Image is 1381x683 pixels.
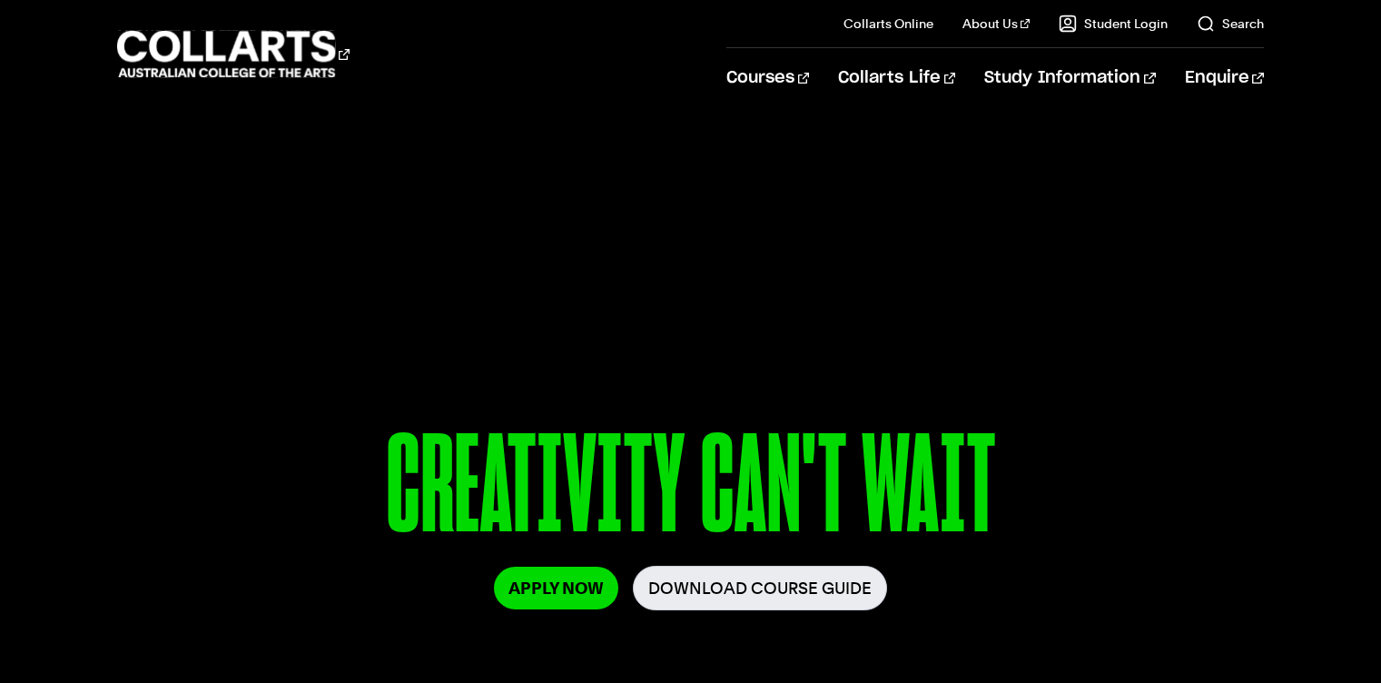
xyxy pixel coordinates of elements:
a: About Us [962,15,1030,33]
a: Enquire [1185,48,1264,108]
a: Download Course Guide [633,566,887,610]
a: Student Login [1059,15,1168,33]
a: Collarts Life [838,48,955,108]
a: Study Information [984,48,1155,108]
p: CREATIVITY CAN'T WAIT [154,416,1227,566]
a: Collarts Online [843,15,933,33]
div: Go to homepage [117,28,350,80]
a: Courses [726,48,809,108]
a: Apply Now [494,567,618,609]
a: Search [1197,15,1264,33]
